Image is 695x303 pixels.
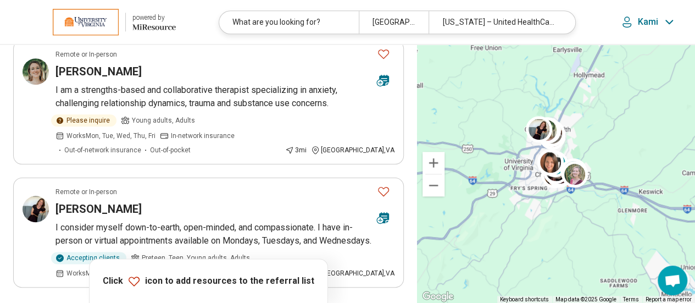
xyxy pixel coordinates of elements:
span: Out-of-pocket [150,145,191,155]
a: University of Virginiapowered by [18,9,176,35]
div: powered by [132,13,176,23]
button: Favorite [372,43,394,65]
div: [GEOGRAPHIC_DATA] , VA [311,145,394,155]
div: Accepting clients [51,252,126,264]
div: [GEOGRAPHIC_DATA] , VA [311,268,394,278]
span: Young adults, Adults [132,115,195,125]
p: Remote or In-person [55,187,117,197]
p: Kami [638,16,658,27]
div: What are you looking for? [219,11,359,34]
span: Out-of-network insurance [64,145,141,155]
button: Favorite [372,180,394,203]
p: I consider myself down-to-earth, open-minded, and compassionate. I have in-person or virtual appo... [55,221,394,247]
h3: [PERSON_NAME] [55,64,142,79]
button: Zoom in [422,152,444,174]
div: Open chat [658,266,687,295]
span: Works Mon, Tue, Wed, Thu, Fri [66,131,155,141]
img: University of Virginia [53,9,119,35]
span: Preteen, Teen, Young adults, Adults [142,253,250,263]
span: Map data ©2025 Google [555,296,616,302]
span: Works Mon, Tue, Wed [66,268,130,278]
p: Remote or In-person [55,49,117,59]
div: Please inquire [51,114,116,126]
button: Zoom out [422,174,444,196]
div: [US_STATE] – United HealthCare [429,11,568,34]
p: Click icon to add resources to the referral list [103,274,314,288]
h3: [PERSON_NAME] [55,201,142,217]
div: [GEOGRAPHIC_DATA], [GEOGRAPHIC_DATA] [359,11,429,34]
span: In-network insurance [171,131,235,141]
p: I am a strengths-based and collaborative therapist specializing in anxiety, challenging relations... [55,84,394,110]
div: 3 mi [285,145,307,155]
a: Report a map error [646,296,692,302]
a: Terms (opens in new tab) [623,296,639,302]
